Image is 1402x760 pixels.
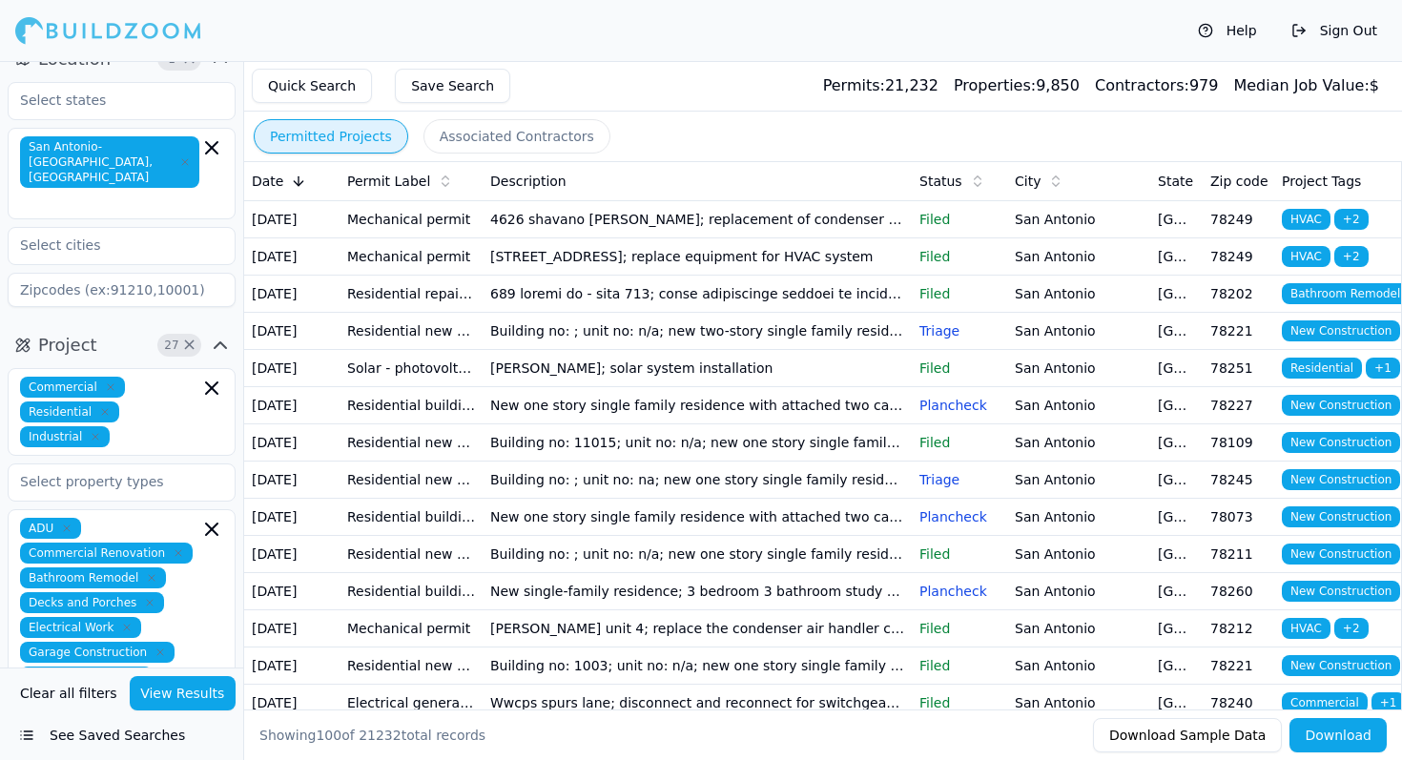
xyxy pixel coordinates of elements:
td: [DATE] [244,684,340,721]
span: 27 [162,336,181,355]
p: Filed [919,247,1000,266]
td: San Antonio [1007,386,1150,423]
span: Garage Construction [20,642,175,663]
td: 78211 [1203,535,1274,572]
td: [PERSON_NAME]; solar system installation [483,349,912,386]
td: [GEOGRAPHIC_DATA] [1150,572,1203,609]
span: Zip code [1210,172,1268,191]
p: Filed [919,544,1000,564]
td: New one story single family residence with attached two car garage and fence; new one story singl... [483,386,912,423]
td: San Antonio [1007,200,1150,237]
span: Permit Label [347,172,430,191]
td: [GEOGRAPHIC_DATA] [1150,200,1203,237]
td: [GEOGRAPHIC_DATA] [1150,461,1203,498]
span: New Construction [1282,395,1400,416]
div: Showing of total records [259,726,485,745]
td: Residential building permit application [340,386,483,423]
td: Building no: 11015; unit no: n/a; new one story single family residence with attached two car gar... [483,423,912,461]
td: 78240 [1203,684,1274,721]
td: 78260 [1203,572,1274,609]
td: Building no: ; unit no: n/a; new one story single family residence with attached two car garage a... [483,535,912,572]
td: Solar - photovoltaic permit [340,349,483,386]
td: San Antonio [1007,275,1150,312]
span: New Construction [1282,655,1400,676]
td: [GEOGRAPHIC_DATA] [1150,498,1203,535]
td: [DATE] [244,498,340,535]
span: New Construction [1282,581,1400,602]
td: [DATE] [244,237,340,275]
span: New Construction [1282,469,1400,490]
td: San Antonio [1007,609,1150,647]
button: Sign Out [1282,15,1387,46]
td: [GEOGRAPHIC_DATA] [1150,423,1203,461]
p: Triage [919,470,1000,489]
input: Zipcodes (ex:91210,10001) [8,273,236,307]
td: 78073 [1203,498,1274,535]
button: Quick Search [252,69,372,103]
p: Plancheck [919,582,1000,601]
td: Building no: ; unit no: na; new one story single family residence with attached two car garage co... [483,461,912,498]
span: Commercial Renovation [20,543,193,564]
button: Download Sample Data [1093,718,1282,752]
span: HVAC [1282,246,1330,267]
td: Wwcps spurs lane; disconnect and reconnect for switchgear maintenance [483,684,912,721]
td: 78251 [1203,349,1274,386]
span: Permits: [823,76,885,94]
td: Mechanical permit [340,609,483,647]
td: [DATE] [244,200,340,237]
td: Residential repair permit [340,275,483,312]
td: [DATE] [244,275,340,312]
td: [DATE] [244,386,340,423]
span: Bathroom Remodel [20,567,166,588]
div: 979 [1095,74,1218,97]
span: Commercial [1282,692,1368,713]
td: Mechanical permit [340,200,483,237]
button: Permitted Projects [254,119,408,154]
td: [DATE] [244,535,340,572]
input: Select states [9,83,211,117]
p: Plancheck [919,396,1000,415]
p: Filed [919,656,1000,675]
td: [GEOGRAPHIC_DATA] [1150,535,1203,572]
td: [PERSON_NAME] unit 4; replace the condenser air handler coils and heat strips [483,609,912,647]
span: HVAC [1282,618,1330,639]
td: [GEOGRAPHIC_DATA] [1150,647,1203,684]
p: Filed [919,619,1000,638]
td: 78202 [1203,275,1274,312]
p: Plancheck [919,507,1000,526]
p: Filed [919,433,1000,452]
td: 689 loremi do - sita 713; conse adipiscinge seddoei te incidid: utlabo etdolore - magnaa/enimadm ... [483,275,912,312]
span: Project [38,332,97,359]
td: San Antonio [1007,461,1150,498]
span: Date [252,172,283,191]
td: [GEOGRAPHIC_DATA] [1150,349,1203,386]
span: New Construction [1282,506,1400,527]
span: 100 [316,728,341,743]
td: Building no: 1003; unit no: n/a; new one story single family residence with an attached two car g... [483,647,912,684]
p: Filed [919,693,1000,712]
span: + 2 [1334,618,1369,639]
td: [GEOGRAPHIC_DATA] [1150,609,1203,647]
td: Electrical general permit [340,684,483,721]
td: San Antonio [1007,237,1150,275]
span: Industrial [20,426,110,447]
td: Residential building permit application [340,498,483,535]
td: Mechanical permit [340,237,483,275]
span: New Construction [1282,320,1400,341]
td: [DATE] [244,349,340,386]
input: Select cities [9,228,211,262]
td: 78212 [1203,609,1274,647]
span: Properties: [954,76,1036,94]
td: [DATE] [244,572,340,609]
td: [DATE] [244,609,340,647]
span: 21232 [359,728,402,743]
span: HVAC [1282,209,1330,230]
td: Residential new building permit [340,647,483,684]
span: ADU [20,518,81,539]
button: See Saved Searches [8,718,236,752]
td: 78249 [1203,200,1274,237]
span: Clear Location filters [182,54,196,64]
button: View Results [130,676,237,710]
span: Project Tags [1282,172,1361,191]
button: Associated Contractors [423,119,610,154]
